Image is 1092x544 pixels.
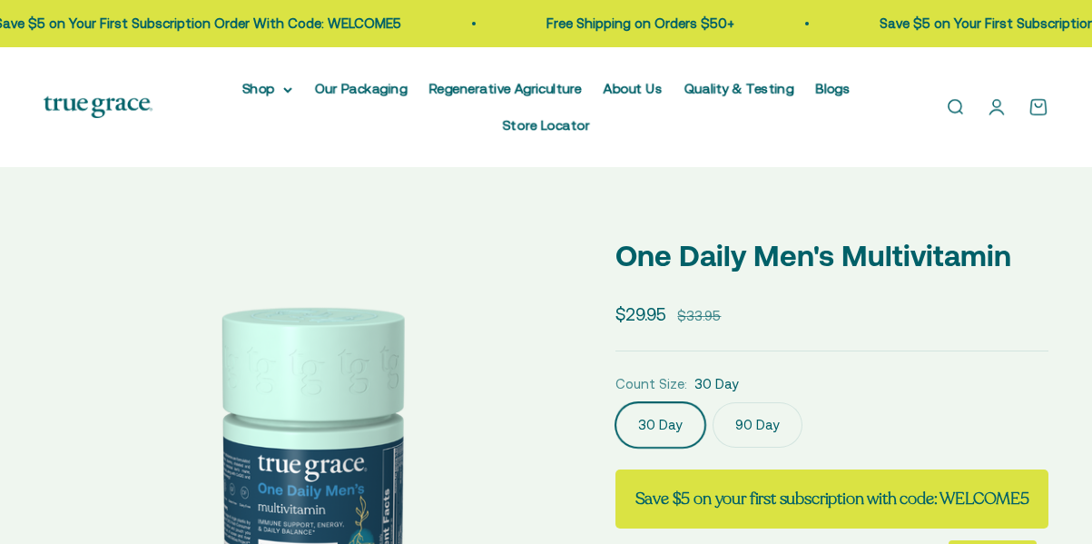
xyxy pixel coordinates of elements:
[615,301,666,328] sale-price: $29.95
[538,15,726,31] a: Free Shipping on Orders $50+
[314,81,407,96] a: Our Packaging
[615,232,1048,279] p: One Daily Men's Multivitamin
[677,305,721,327] compare-at-price: $33.95
[615,373,687,395] legend: Count Size:
[635,488,1029,509] strong: Save $5 on your first subscription with code: WELCOME5
[603,81,662,96] a: About Us
[684,81,793,96] a: Quality & Testing
[241,78,292,100] summary: Shop
[502,117,589,133] a: Store Locator
[694,373,739,395] span: 30 Day
[815,81,850,96] a: Blogs
[428,81,581,96] a: Regenerative Agriculture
